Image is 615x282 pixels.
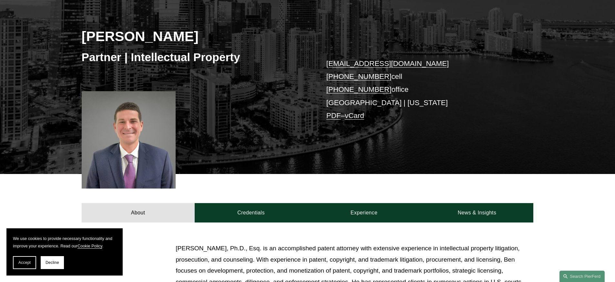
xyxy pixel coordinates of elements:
a: Search this site [559,271,605,282]
p: cell office [GEOGRAPHIC_DATA] | [US_STATE] – [326,57,515,123]
a: Cookie Policy [77,244,102,248]
a: [PHONE_NUMBER] [326,85,392,93]
section: Cookie banner [6,228,123,276]
p: We use cookies to provide necessary functionality and improve your experience. Read our . [13,235,116,250]
a: Credentials [195,203,308,222]
span: Decline [46,260,59,265]
span: Accept [18,260,31,265]
a: About [82,203,195,222]
a: [PHONE_NUMBER] [326,72,392,81]
h2: [PERSON_NAME] [82,28,308,45]
a: vCard [345,112,364,120]
a: Experience [308,203,421,222]
button: Decline [41,256,64,269]
a: PDF [326,112,341,120]
button: Accept [13,256,36,269]
h3: Partner | Intellectual Property [82,50,308,64]
a: News & Insights [420,203,533,222]
a: [EMAIL_ADDRESS][DOMAIN_NAME] [326,60,449,68]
